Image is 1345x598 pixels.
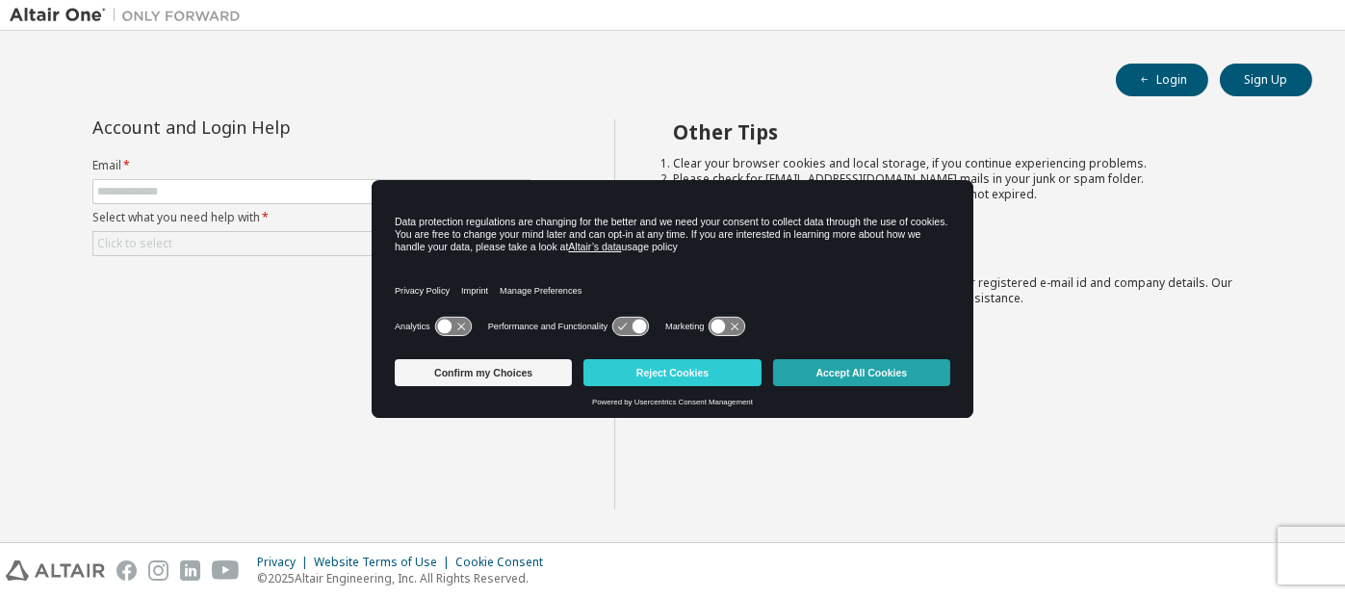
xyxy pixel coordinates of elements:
[93,232,530,255] div: Click to select
[1116,64,1208,96] button: Login
[92,158,531,173] label: Email
[97,236,172,251] div: Click to select
[673,119,1278,144] h2: Other Tips
[92,210,531,225] label: Select what you need help with
[455,555,555,570] div: Cookie Consent
[673,187,1278,202] li: Please verify that the links in the activation e-mails are not expired.
[673,156,1278,171] li: Clear your browser cookies and local storage, if you continue experiencing problems.
[92,119,444,135] div: Account and Login Help
[673,171,1278,187] li: Please check for [EMAIL_ADDRESS][DOMAIN_NAME] mails in your junk or spam folder.
[257,570,555,586] p: © 2025 Altair Engineering, Inc. All Rights Reserved.
[148,560,168,581] img: instagram.svg
[10,6,250,25] img: Altair One
[116,560,137,581] img: facebook.svg
[6,560,105,581] img: altair_logo.svg
[314,555,455,570] div: Website Terms of Use
[180,560,200,581] img: linkedin.svg
[257,555,314,570] div: Privacy
[1220,64,1312,96] button: Sign Up
[212,560,240,581] img: youtube.svg
[673,239,1278,264] h2: Not sure how to login?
